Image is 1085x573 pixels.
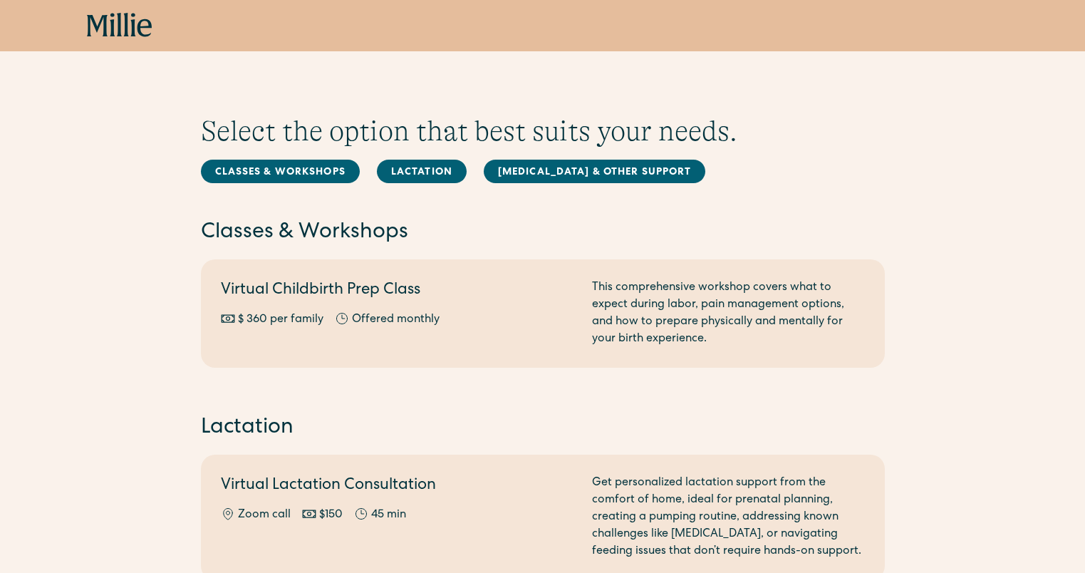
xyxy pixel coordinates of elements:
div: $150 [319,507,343,524]
a: [MEDICAL_DATA] & Other Support [484,160,706,183]
h2: Virtual Lactation Consultation [221,475,575,498]
div: Get personalized lactation support from the comfort of home, ideal for prenatal planning, creatin... [592,475,865,560]
div: $ 360 per family [238,311,323,329]
div: Offered monthly [352,311,440,329]
h2: Virtual Childbirth Prep Class [221,279,575,303]
div: Zoom call [238,507,291,524]
div: This comprehensive workshop covers what to expect during labor, pain management options, and how ... [592,279,865,348]
a: Classes & Workshops [201,160,360,183]
h2: Lactation [201,413,885,443]
a: Lactation [377,160,467,183]
div: 45 min [371,507,406,524]
h2: Classes & Workshops [201,218,885,248]
a: Virtual Childbirth Prep Class$ 360 per familyOffered monthlyThis comprehensive workshop covers wh... [201,259,885,368]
